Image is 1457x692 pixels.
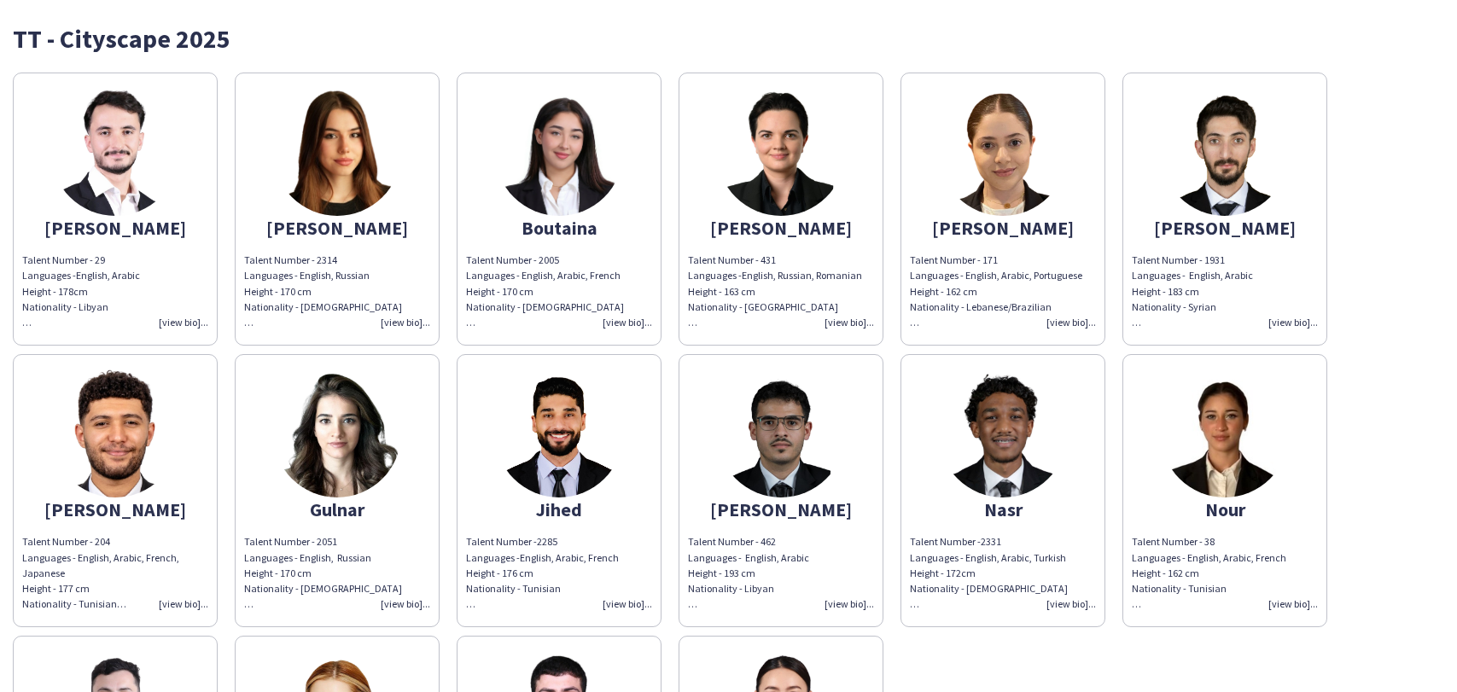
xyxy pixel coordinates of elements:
span: English, Russian, Romanian [742,269,862,282]
span: Talent Number - 171 Languages - English, Arabic, Portuguese Height - 162 cm Nationality - Lebanes... [910,253,1082,329]
div: [PERSON_NAME] [688,502,874,517]
div: Nationality - [GEOGRAPHIC_DATA] [688,299,874,330]
span: Talent Number - 38 Languages - English, Arabic, French Height - 162 cm Nationality - Tunisian [1132,535,1286,610]
img: thumb-82cd6232-34da-43cd-8e71-bad1ae3a7233.jpg [495,369,623,497]
div: [PERSON_NAME] [22,502,208,517]
div: Gulnar [244,502,430,517]
span: Languages - English, Arabic, French Height - 170 cm Nationality - [DEMOGRAPHIC_DATA] [466,269,624,329]
div: Jihed [466,502,652,517]
div: Nasr [910,502,1096,517]
div: [PERSON_NAME] [244,220,430,236]
img: thumb-fc0ec41b-593b-4b91-99e2-c5bc9b7bb986.png [51,369,179,497]
span: Talent Number -2331 Languages - English, Arabic, Turkish Height - 172cm Nationality - [DEMOGRAPHI... [910,535,1068,610]
span: Nationality - Libyan [688,582,774,610]
span: Nationality - [DEMOGRAPHIC_DATA] [244,582,402,595]
span: Talent Number -2285 Languages -English, Arabic, French Height - 176 cm Nationality - Tunisian [466,535,619,610]
span: Talent Number - 2051 [244,535,337,548]
div: Talent Number - 2005 [466,253,652,268]
img: thumb-cf1ef100-bd4c-4bfa-8225-f76fb2db5789.png [1161,88,1289,216]
div: TT - Cityscape 2025 [13,26,1444,51]
span: Height - 178cm [22,285,88,298]
div: Boutaina [466,220,652,236]
img: thumb-c1daa408-3f4e-4daf-973d-e9d8305fab80.png [273,369,401,497]
div: [PERSON_NAME] [1132,220,1318,236]
span: Talent Number - 29 Languages - [22,253,105,282]
span: Height - 163 cm [688,285,755,298]
div: Talent Number - 1931 Languages - English, Arabic Height - 183 cm Nationality - Syrian [1132,253,1318,330]
span: Languages - English, Arabic [688,551,809,564]
span: Talent Number - 462 [688,535,776,548]
div: [PERSON_NAME] [688,220,874,236]
img: thumb-99595767-d77e-4714-a9c3-349fba0315ce.png [939,88,1067,216]
span: Languages - English, Russian [244,551,371,564]
span: English, Arabic [76,269,140,282]
span: Talent Number - 2314 [244,253,337,266]
div: [PERSON_NAME] [22,220,208,236]
div: Nour [1132,502,1318,517]
span: Height - 193 cm [688,567,755,579]
span: Nationality - Libyan [22,300,108,313]
img: thumb-2f978ac4-2f16-45c0-8638-0408f1e67c19.png [717,369,845,497]
img: thumb-6f468c74-4645-40a4-a044-d0cb2bae7fce.png [51,88,179,216]
span: Talent Number - 204 Languages - English, Arabic, French, Japanese Height - 177 cm Nationality - T... [22,535,179,610]
span: Talent Number - 431 Languages - [688,253,776,282]
span: Height - 170 cm [244,567,312,579]
img: thumb-2e773132-ef44-479f-9502-58c033076bc2.png [717,88,845,216]
img: thumb-24027445-e4bb-4dde-9a2a-904929da0a6e.png [939,369,1067,497]
img: thumb-b083d176-5831-489b-b25d-683b51895855.png [273,88,401,216]
div: [PERSON_NAME] [910,220,1096,236]
img: thumb-e4113425-5afa-4119-9bfc-ab93567e8ec3.png [495,88,623,216]
img: thumb-66549d24eb896.jpeg [1161,369,1289,497]
span: Languages - English, Russian Height - 170 cm Nationality - [DEMOGRAPHIC_DATA] [244,269,402,329]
